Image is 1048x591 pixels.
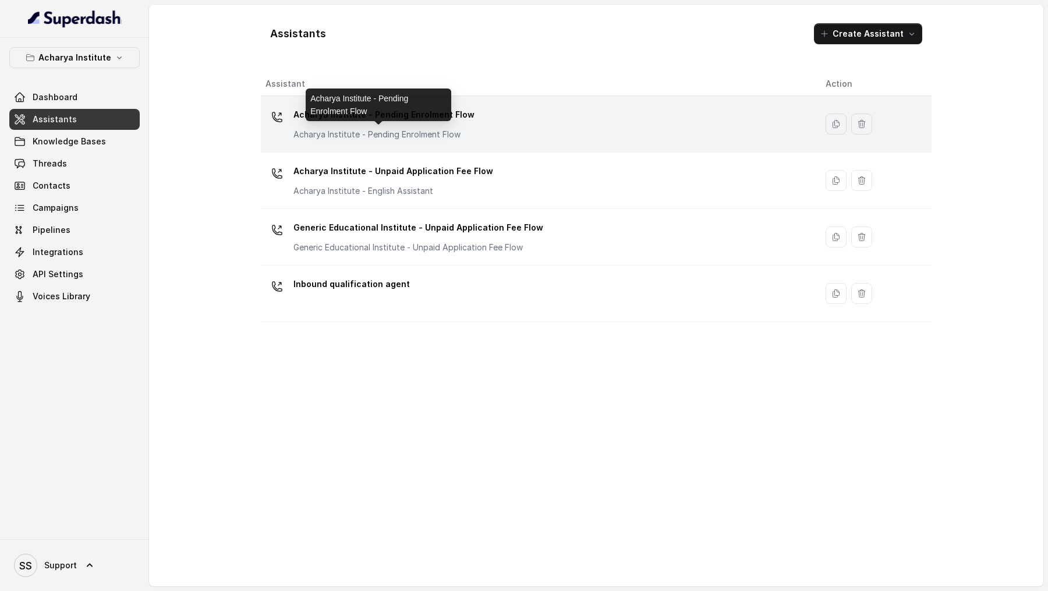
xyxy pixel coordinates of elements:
[33,91,77,103] span: Dashboard
[28,9,122,28] img: light.svg
[44,560,77,571] span: Support
[293,275,410,293] p: Inbound qualification agent
[293,105,475,124] p: Acharya Institute - Pending Enrolment Flow
[9,131,140,152] a: Knowledge Bases
[293,162,493,181] p: Acharya Institute - Unpaid Application Fee Flow
[293,218,543,237] p: Generic Educational Institute - Unpaid Application Fee Flow
[293,129,475,140] p: Acharya Institute - Pending Enrolment Flow
[9,264,140,285] a: API Settings
[306,89,451,121] div: Acharya Institute - Pending Enrolment Flow
[9,197,140,218] a: Campaigns
[9,109,140,130] a: Assistants
[33,246,83,258] span: Integrations
[9,242,140,263] a: Integrations
[9,47,140,68] button: Acharya Institute
[19,560,32,572] text: SS
[33,136,106,147] span: Knowledge Bases
[9,87,140,108] a: Dashboard
[270,24,326,43] h1: Assistants
[293,242,526,253] p: Generic Educational Institute - Unpaid Application Fee Flow
[33,114,77,125] span: Assistants
[33,268,83,280] span: API Settings
[293,185,493,197] p: Acharya Institute - English Assistant
[816,72,932,96] th: Action
[9,286,140,307] a: Voices Library
[38,51,111,65] p: Acharya Institute
[261,72,816,96] th: Assistant
[33,291,90,302] span: Voices Library
[9,175,140,196] a: Contacts
[33,224,70,236] span: Pipelines
[33,180,70,192] span: Contacts
[33,158,67,169] span: Threads
[33,202,79,214] span: Campaigns
[814,23,922,44] button: Create Assistant
[9,549,140,582] a: Support
[9,153,140,174] a: Threads
[9,220,140,240] a: Pipelines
